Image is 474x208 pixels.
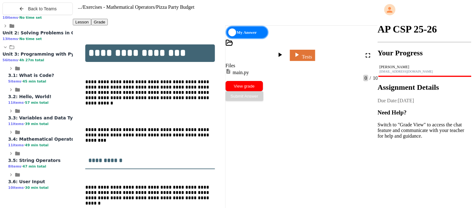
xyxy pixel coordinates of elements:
button: Lesson [73,19,91,25]
div: main.py [233,70,249,75]
div: [EMAIL_ADDRESS][DOMAIN_NAME] [380,70,470,73]
div: My Account [378,3,472,17]
span: Back to Teams [28,6,57,11]
button: Back to Teams [2,3,73,15]
span: ... [78,4,82,10]
span: / [82,4,83,10]
button: Grade [91,19,108,25]
h3: Need Help? [378,109,472,116]
a: Tests [290,50,316,61]
span: Due Date: [378,98,398,103]
span: / [155,4,156,10]
h2: Your Progress [378,49,472,57]
h1: AP CSP 25-26 [378,23,472,35]
span: Exercises - Mathematical Operators [83,4,155,10]
button: Submit Answer [226,91,263,101]
span: Submit Answer [231,94,258,99]
span: Pizza Party Budget [156,4,195,10]
div: Files [226,63,249,68]
span: [DATE] [398,98,414,103]
div: [PERSON_NAME] [380,65,470,69]
span: 10 [372,75,378,81]
button: View grade [226,81,263,91]
span: 0 [363,75,368,81]
p: Switch to "Grade View" to access the chat feature and communicate with your teacher for help and ... [378,122,472,139]
h2: Assignment Details [378,83,472,92]
span: / [370,75,371,81]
